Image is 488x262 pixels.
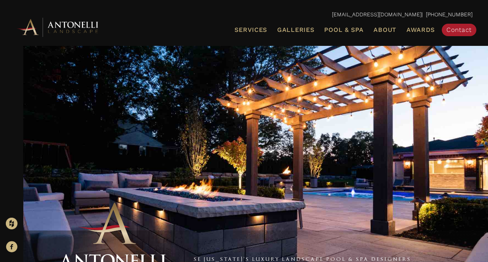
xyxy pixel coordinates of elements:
[406,26,435,33] span: Awards
[234,27,267,33] span: Services
[16,10,472,20] p: | [PHONE_NUMBER]
[6,218,17,229] img: Houzz
[194,256,411,262] a: SE [US_STATE]'s Luxury Landscape Pool & Spa Designers
[332,11,422,17] a: [EMAIL_ADDRESS][DOMAIN_NAME]
[231,25,270,35] a: Services
[370,25,399,35] a: About
[446,26,472,33] span: Contact
[277,26,314,33] span: Galleries
[274,25,317,35] a: Galleries
[442,24,476,36] a: Contact
[373,27,396,33] span: About
[403,25,438,35] a: Awards
[321,25,366,35] a: Pool & Spa
[16,16,101,38] img: Antonelli Horizontal Logo
[324,26,363,33] span: Pool & Spa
